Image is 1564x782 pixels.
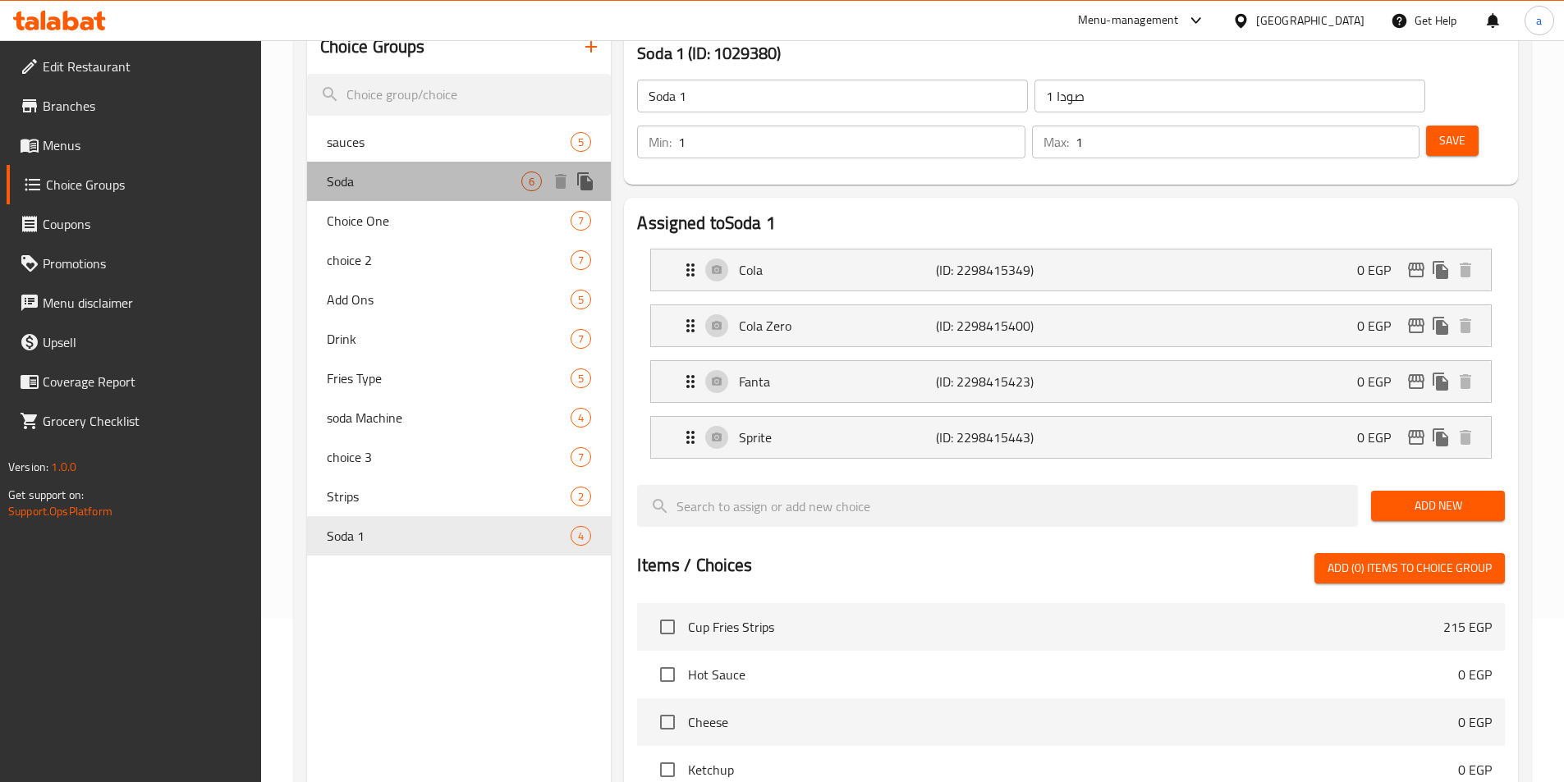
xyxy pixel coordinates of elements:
span: Branches [43,96,248,116]
input: search [307,74,612,116]
div: Strips2 [307,477,612,516]
span: Coupons [43,214,248,234]
div: Soda6deleteduplicate [307,162,612,201]
div: Choices [571,368,591,388]
a: Choice Groups [7,165,261,204]
p: 0 EGP [1357,428,1404,447]
span: Cup Fries Strips [688,617,1443,637]
span: choice 2 [327,250,571,270]
li: Expand [637,354,1505,409]
span: Drink [327,329,571,349]
span: Edit Restaurant [43,57,248,76]
span: Choice Groups [46,175,248,194]
div: Menu-management [1078,11,1179,30]
p: (ID: 2298415349) [936,260,1067,280]
span: Select choice [650,610,685,644]
p: Max: [1043,132,1069,152]
button: duplicate [1429,369,1453,394]
input: search [637,485,1358,527]
div: Choices [571,132,591,152]
span: Hot Sauce [688,665,1458,684]
span: soda Machine [327,408,571,428]
button: delete [1453,425,1478,450]
p: (ID: 2298415423) [936,372,1067,391]
p: 0 EGP [1357,372,1404,391]
button: Save [1426,126,1479,156]
p: 0 EGP [1458,712,1492,732]
span: Select choice [650,705,685,739]
div: Add Ons5 [307,280,612,319]
a: Menu disclaimer [7,283,261,322]
span: 4 [571,410,590,426]
span: 1.0.0 [51,456,76,478]
p: (ID: 2298415443) [936,428,1067,447]
div: [GEOGRAPHIC_DATA] [1256,11,1364,30]
button: duplicate [573,169,598,194]
p: (ID: 2298415400) [936,316,1067,336]
span: 7 [571,213,590,229]
h2: Items / Choices [637,553,752,578]
span: Soda 1 [327,526,571,546]
span: 7 [571,450,590,465]
span: Save [1439,130,1465,151]
button: Add New [1371,491,1505,521]
span: Upsell [43,332,248,352]
li: Expand [637,409,1505,465]
p: 215 EGP [1443,617,1492,637]
span: Menu disclaimer [43,293,248,313]
p: Fanta [739,372,935,391]
span: Add New [1384,496,1492,516]
span: Soda [327,171,522,191]
li: Expand [637,242,1505,298]
a: Branches [7,86,261,126]
span: Ketchup [688,760,1458,780]
a: Coverage Report [7,362,261,401]
span: Version: [8,456,48,478]
span: Fries Type [327,368,571,388]
div: Expand [651,305,1491,346]
p: 0 EGP [1357,316,1404,336]
p: Min: [649,132,672,152]
p: 0 EGP [1357,260,1404,280]
a: Menus [7,126,261,165]
div: Fries Type5 [307,359,612,398]
div: Expand [651,361,1491,402]
span: Menus [43,135,248,155]
div: Choices [571,250,591,270]
button: delete [1453,313,1478,338]
a: Coupons [7,204,261,244]
div: Choices [571,290,591,309]
button: delete [1453,369,1478,394]
span: 7 [571,253,590,268]
span: Cheese [688,712,1458,732]
h2: Choice Groups [320,34,425,59]
button: edit [1404,369,1429,394]
button: edit [1404,258,1429,282]
span: sauces [327,132,571,152]
div: Choices [571,447,591,467]
div: Choices [521,171,542,191]
h2: Assigned to Soda 1 [637,211,1505,236]
span: 7 [571,332,590,347]
h3: Soda 1 (ID: 1029380) [637,40,1505,66]
span: Strips [327,487,571,506]
span: Choice One [327,211,571,231]
div: Soda 14 [307,516,612,556]
a: Grocery Checklist [7,401,261,441]
button: delete [1453,258,1478,282]
p: Sprite [739,428,935,447]
p: Cola Zero [739,316,935,336]
span: Coverage Report [43,372,248,391]
span: Grocery Checklist [43,411,248,431]
div: soda Machine4 [307,398,612,437]
a: Promotions [7,244,261,283]
button: Add (0) items to choice group [1314,553,1505,583]
span: Promotions [43,254,248,273]
button: edit [1404,425,1429,450]
button: duplicate [1429,313,1453,338]
span: Select choice [650,657,685,692]
button: duplicate [1429,425,1453,450]
div: sauces5 [307,122,612,162]
a: Upsell [7,322,261,362]
span: a [1536,11,1542,30]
